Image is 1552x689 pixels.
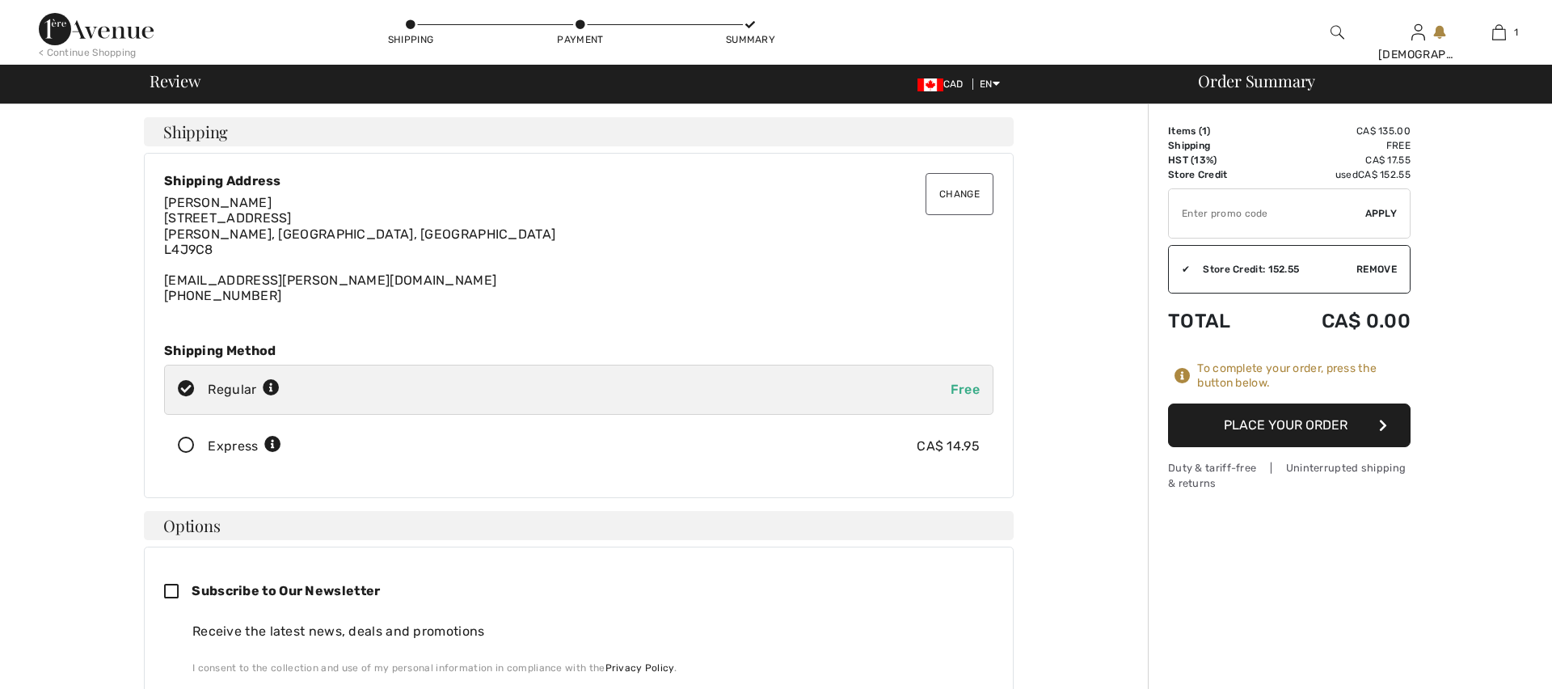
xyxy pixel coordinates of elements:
[1268,294,1411,349] td: CA$ 0.00
[1179,73,1542,89] div: Order Summary
[1331,23,1344,42] img: search the website
[39,45,137,60] div: < Continue Shopping
[1514,25,1518,40] span: 1
[917,78,943,91] img: Canadian Dollar
[1168,124,1268,138] td: Items ( )
[917,78,970,90] span: CAD
[726,32,774,47] div: Summary
[605,662,674,674] a: Privacy Policy
[1168,167,1268,182] td: Store Credit
[386,32,435,47] div: Shipping
[164,195,272,210] span: [PERSON_NAME]
[164,210,555,256] span: [STREET_ADDRESS] [PERSON_NAME], [GEOGRAPHIC_DATA], [GEOGRAPHIC_DATA] L4J9C8
[1358,169,1411,180] span: CA$ 152.55
[1492,23,1506,42] img: My Bag
[926,173,993,215] button: Change
[1268,138,1411,153] td: Free
[1168,294,1268,349] td: Total
[192,583,380,598] span: Subscribe to Our Newsletter
[1197,361,1411,391] div: To complete your order, press the button below.
[951,382,980,397] span: Free
[1169,262,1190,277] div: ✔
[208,380,280,399] div: Regular
[1378,46,1457,63] div: [DEMOGRAPHIC_DATA]
[1190,262,1356,277] div: Store Credit: 152.55
[980,78,1000,90] span: EN
[164,195,993,303] div: [EMAIL_ADDRESS][PERSON_NAME][DOMAIN_NAME] [PHONE_NUMBER]
[1168,404,1411,447] button: Place Your Order
[192,661,981,675] div: I consent to the collection and use of my personal information in compliance with the .
[163,124,228,140] span: Shipping
[1411,24,1425,40] a: Sign In
[1202,125,1207,137] span: 1
[144,511,1014,540] h4: Options
[1365,206,1398,221] span: Apply
[1168,153,1268,167] td: HST (13%)
[208,437,281,456] div: Express
[1268,153,1411,167] td: CA$ 17.55
[1459,23,1538,42] a: 1
[192,622,981,641] div: Receive the latest news, deals and promotions
[1168,138,1268,153] td: Shipping
[1268,124,1411,138] td: CA$ 135.00
[150,73,200,89] span: Review
[1168,460,1411,491] div: Duty & tariff-free | Uninterrupted shipping & returns
[1411,23,1425,42] img: My Info
[1169,189,1365,238] input: Promo code
[556,32,605,47] div: Payment
[164,343,993,358] div: Shipping Method
[1356,262,1397,277] span: Remove
[917,437,980,456] div: CA$ 14.95
[1268,167,1411,182] td: used
[39,13,154,45] img: 1ère Avenue
[164,173,993,188] div: Shipping Address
